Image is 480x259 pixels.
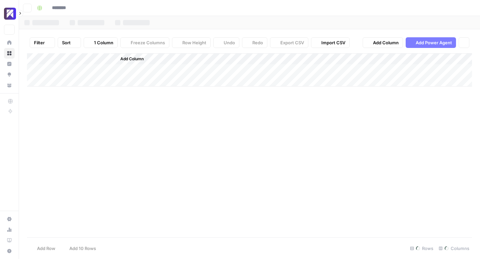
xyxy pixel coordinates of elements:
[4,214,15,224] a: Settings
[224,39,235,46] span: Undo
[59,243,100,254] button: Add 10 Rows
[4,80,15,91] a: Your Data
[311,37,350,48] button: Import CSV
[242,37,267,48] button: Redo
[94,39,113,46] span: 1 Column
[4,37,15,48] a: Home
[373,39,399,46] span: Add Column
[252,39,263,46] span: Redo
[4,59,15,69] a: Insights
[69,245,96,252] span: Add 10 Rows
[172,37,211,48] button: Row Height
[34,39,45,46] span: Filter
[270,37,308,48] button: Export CSV
[37,245,55,252] span: Add Row
[27,243,59,254] button: Add Row
[120,56,144,62] span: Add Column
[4,235,15,246] a: Learning Hub
[436,243,472,254] div: Columns
[4,224,15,235] a: Usage
[58,37,81,48] button: Sort
[416,39,452,46] span: Add Power Agent
[4,5,15,22] button: Workspace: Overjet - Test
[182,39,206,46] span: Row Height
[30,37,55,48] button: Filter
[131,39,165,46] span: Freeze Columns
[407,243,436,254] div: Rows
[406,37,456,48] button: Add Power Agent
[84,37,118,48] button: 1 Column
[120,37,169,48] button: Freeze Columns
[4,246,15,256] button: Help + Support
[321,39,345,46] span: Import CSV
[4,8,16,20] img: Overjet - Test Logo
[213,37,239,48] button: Undo
[4,69,15,80] a: Opportunities
[363,37,403,48] button: Add Column
[62,39,71,46] span: Sort
[112,55,146,63] button: Add Column
[280,39,304,46] span: Export CSV
[4,48,15,59] a: Browse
